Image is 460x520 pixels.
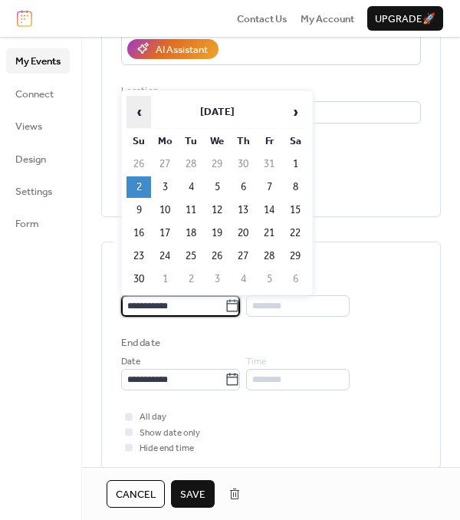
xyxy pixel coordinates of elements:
span: Design [15,152,46,167]
td: 16 [127,222,151,244]
span: Cancel [116,487,156,502]
span: Hide end time [140,441,194,456]
span: Upgrade 🚀 [375,12,435,27]
a: Form [6,211,70,235]
td: 7 [257,176,281,198]
a: Connect [6,81,70,106]
th: We [205,130,229,152]
button: Save [171,480,215,508]
td: 6 [231,176,255,198]
a: My Events [6,48,70,73]
td: 8 [283,176,307,198]
td: 28 [179,153,203,175]
td: 29 [283,245,307,267]
td: 10 [153,199,177,221]
td: 25 [179,245,203,267]
td: 19 [205,222,229,244]
td: 29 [205,153,229,175]
td: 1 [153,268,177,290]
td: 14 [257,199,281,221]
td: 20 [231,222,255,244]
td: 3 [205,268,229,290]
a: Contact Us [237,11,287,26]
td: 24 [153,245,177,267]
td: 28 [257,245,281,267]
span: Views [15,119,42,134]
span: Form [15,216,39,232]
td: 27 [231,245,255,267]
span: Contact Us [237,12,287,27]
span: My Events [15,54,61,69]
td: 21 [257,222,281,244]
td: 26 [205,245,229,267]
td: 6 [283,268,307,290]
td: 5 [257,268,281,290]
th: Th [231,130,255,152]
div: AI Assistant [156,42,208,58]
td: 26 [127,153,151,175]
td: 27 [153,153,177,175]
td: 4 [179,176,203,198]
span: Settings [15,184,52,199]
span: ‹ [127,97,150,127]
td: 9 [127,199,151,221]
th: Mo [153,130,177,152]
td: 30 [127,268,151,290]
a: Design [6,146,70,171]
td: 31 [257,153,281,175]
span: All day [140,410,166,425]
td: 2 [127,176,151,198]
button: Cancel [107,480,165,508]
td: 3 [153,176,177,198]
td: 5 [205,176,229,198]
img: logo [17,10,32,27]
th: [DATE] [153,96,281,129]
div: End date [121,335,160,351]
span: Connect [15,87,54,102]
td: 18 [179,222,203,244]
td: 23 [127,245,151,267]
td: 30 [231,153,255,175]
th: Sa [283,130,307,152]
span: Date [121,354,140,370]
a: My Account [301,11,354,26]
span: Time [246,354,266,370]
a: Views [6,114,70,138]
button: AI Assistant [127,39,219,59]
button: Upgrade🚀 [367,6,443,31]
td: 4 [231,268,255,290]
td: 2 [179,268,203,290]
td: 13 [231,199,255,221]
td: 17 [153,222,177,244]
span: Save [180,487,205,502]
div: Location [121,84,418,99]
span: Time [246,280,266,295]
span: My Account [301,12,354,27]
td: 22 [283,222,307,244]
td: 11 [179,199,203,221]
td: 12 [205,199,229,221]
th: Tu [179,130,203,152]
td: 15 [283,199,307,221]
th: Fr [257,130,281,152]
th: Su [127,130,151,152]
span: › [284,97,307,127]
td: 1 [283,153,307,175]
a: Settings [6,179,70,203]
span: Show date only [140,426,200,441]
